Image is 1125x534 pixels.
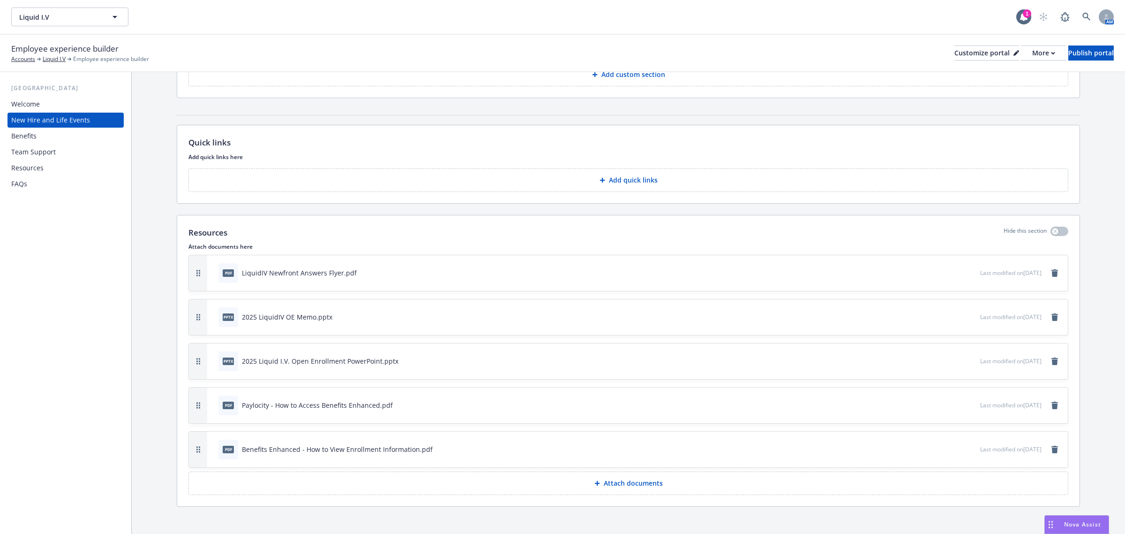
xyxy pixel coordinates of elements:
div: 2025 Liquid I.V. Open Enrollment PowerPoint.pptx [242,356,398,366]
button: Add quick links [188,168,1068,192]
div: [GEOGRAPHIC_DATA] [7,84,124,93]
a: Start snowing [1034,8,1053,26]
button: preview file [968,312,976,322]
p: Attach documents [604,479,663,488]
a: remove [1049,444,1060,455]
a: Benefits [7,129,124,144]
span: pptx [223,358,234,365]
div: Benefits Enhanced - How to View Enrollment Information.pdf [242,444,433,454]
a: Report a Bug [1056,8,1074,26]
p: Add quick links [609,175,658,185]
a: Welcome [7,97,124,112]
a: Team Support [7,145,124,160]
div: New Hire and Life Events [11,113,90,128]
div: 2025 LiquidIV OE Memo.pptx [242,312,332,322]
div: Team Support [11,145,56,160]
a: remove [1049,400,1060,411]
button: Publish portal [1068,46,1114,61]
a: remove [1049,356,1060,367]
div: Customize portal [954,46,1019,60]
span: Liquid I.V [19,12,100,22]
button: preview file [968,400,976,410]
button: More [1021,46,1066,61]
div: Welcome [11,97,40,112]
button: Nova Assist [1044,515,1109,534]
p: Resources [188,227,227,239]
button: Add custom section [188,63,1068,86]
span: Employee experience builder [11,43,119,55]
button: download file [953,268,960,278]
a: FAQs [7,176,124,191]
a: Liquid I.V [43,55,66,63]
a: Accounts [11,55,35,63]
div: More [1032,46,1055,60]
p: Quick links [188,137,231,149]
a: Search [1077,8,1096,26]
button: download file [953,444,960,454]
span: Employee experience builder [73,55,149,63]
span: pdf [223,269,234,276]
p: Add quick links here [188,153,1068,161]
button: download file [953,312,960,322]
button: download file [953,356,960,366]
button: Attach documents [188,472,1068,495]
p: Attach documents here [188,243,1068,251]
a: remove [1049,267,1060,279]
span: Last modified on [DATE] [980,269,1042,277]
button: Liquid I.V [11,8,128,26]
button: Customize portal [954,46,1019,61]
div: Benefits [11,129,37,144]
span: Last modified on [DATE] [980,445,1042,453]
button: download file [953,400,960,410]
button: preview file [968,268,976,278]
span: pptx [223,313,234,320]
div: FAQs [11,176,27,191]
div: 1 [1023,9,1031,18]
span: pdf [223,446,234,453]
p: Add custom section [601,70,665,79]
div: Resources [11,160,44,175]
span: pdf [223,402,234,409]
span: Last modified on [DATE] [980,313,1042,321]
a: remove [1049,312,1060,323]
div: Paylocity - How to Access Benefits Enhanced.pdf [242,400,393,410]
div: Drag to move [1045,516,1057,534]
a: New Hire and Life Events [7,113,124,128]
button: preview file [968,356,976,366]
button: preview file [968,444,976,454]
a: Resources [7,160,124,175]
span: Last modified on [DATE] [980,401,1042,409]
p: Hide this section [1004,227,1047,239]
div: Publish portal [1068,46,1114,60]
span: Nova Assist [1064,520,1101,528]
div: LiquidIV Newfront Answers Flyer.pdf [242,268,357,278]
span: Last modified on [DATE] [980,357,1042,365]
